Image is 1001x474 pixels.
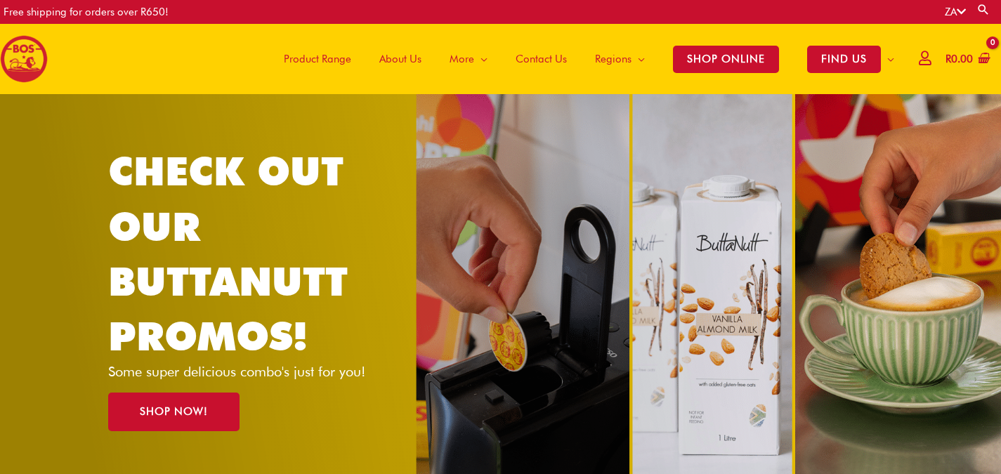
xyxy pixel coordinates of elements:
span: Regions [595,38,632,80]
a: CHECK OUT OUR BUTTANUTT PROMOS! [108,147,348,360]
nav: Site Navigation [259,24,908,94]
span: More [450,38,474,80]
span: SHOP ONLINE [673,46,779,73]
span: SHOP NOW! [140,407,208,417]
p: Some super delicious combo's just for you! [108,364,390,378]
span: FIND US [807,46,881,73]
a: Search button [976,3,990,16]
a: SHOP NOW! [108,393,240,431]
span: Product Range [284,38,351,80]
a: Contact Us [502,24,581,94]
a: About Us [365,24,436,94]
span: Contact Us [516,38,567,80]
span: About Us [379,38,421,80]
span: R [946,53,951,65]
bdi: 0.00 [946,53,973,65]
a: SHOP ONLINE [659,24,793,94]
a: More [436,24,502,94]
a: Product Range [270,24,365,94]
a: Regions [581,24,659,94]
a: View Shopping Cart, empty [943,44,990,75]
a: ZA [945,6,966,18]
